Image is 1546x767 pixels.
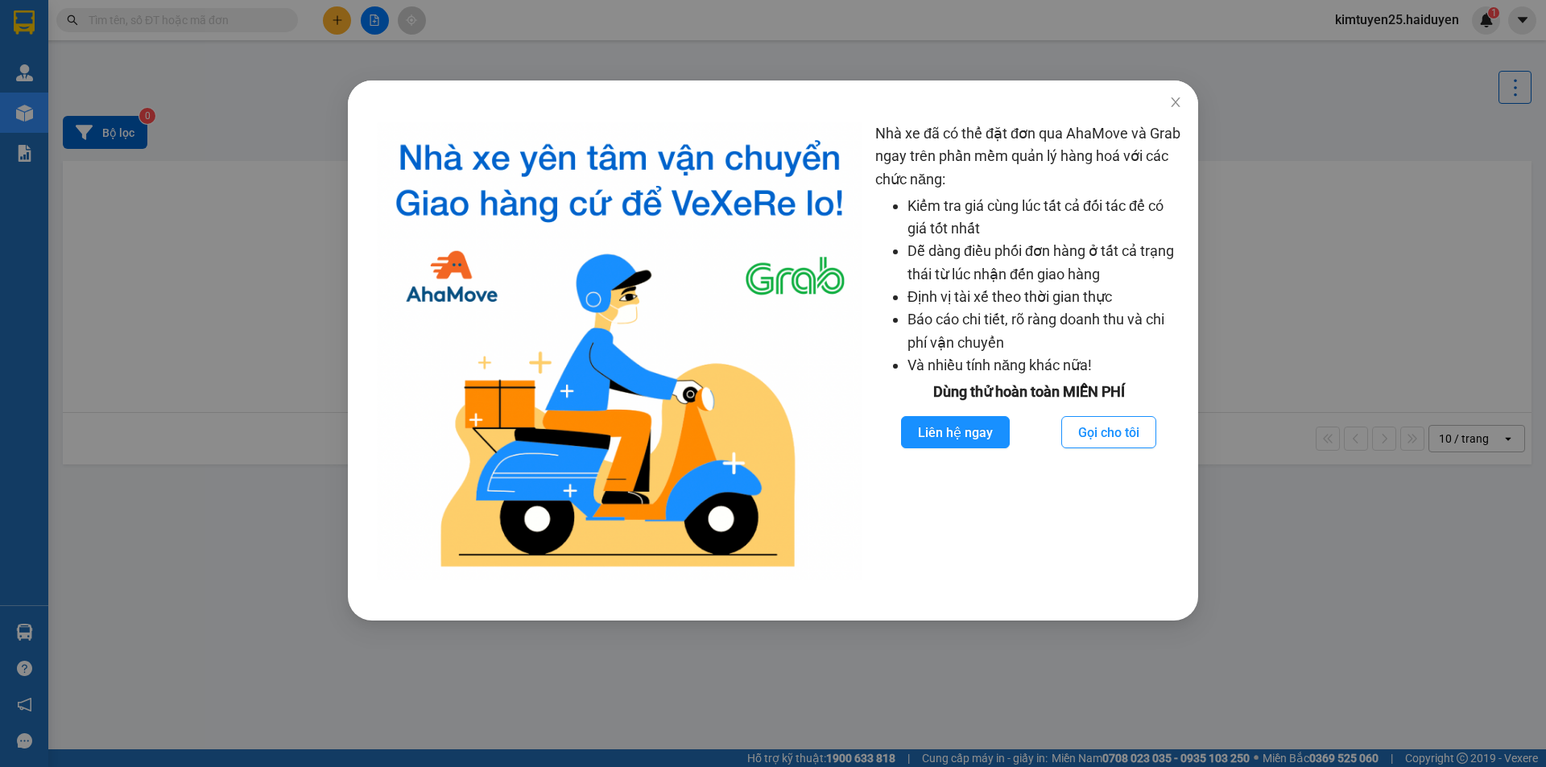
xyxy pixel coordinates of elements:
li: Kiểm tra giá cùng lúc tất cả đối tác để có giá tốt nhất [907,195,1182,241]
li: Định vị tài xế theo thời gian thực [907,286,1182,308]
button: Liên hệ ngay [901,416,1010,448]
span: close [1169,96,1182,109]
li: Và nhiều tính năng khác nữa! [907,354,1182,377]
img: logo [377,122,862,580]
span: Liên hệ ngay [918,423,993,443]
button: Gọi cho tôi [1061,416,1156,448]
span: Gọi cho tôi [1078,423,1139,443]
li: Dễ dàng điều phối đơn hàng ở tất cả trạng thái từ lúc nhận đến giao hàng [907,240,1182,286]
li: Báo cáo chi tiết, rõ ràng doanh thu và chi phí vận chuyển [907,308,1182,354]
div: Nhà xe đã có thể đặt đơn qua AhaMove và Grab ngay trên phần mềm quản lý hàng hoá với các chức năng: [875,122,1182,580]
div: Dùng thử hoàn toàn MIỄN PHÍ [875,381,1182,403]
button: Close [1153,80,1198,126]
